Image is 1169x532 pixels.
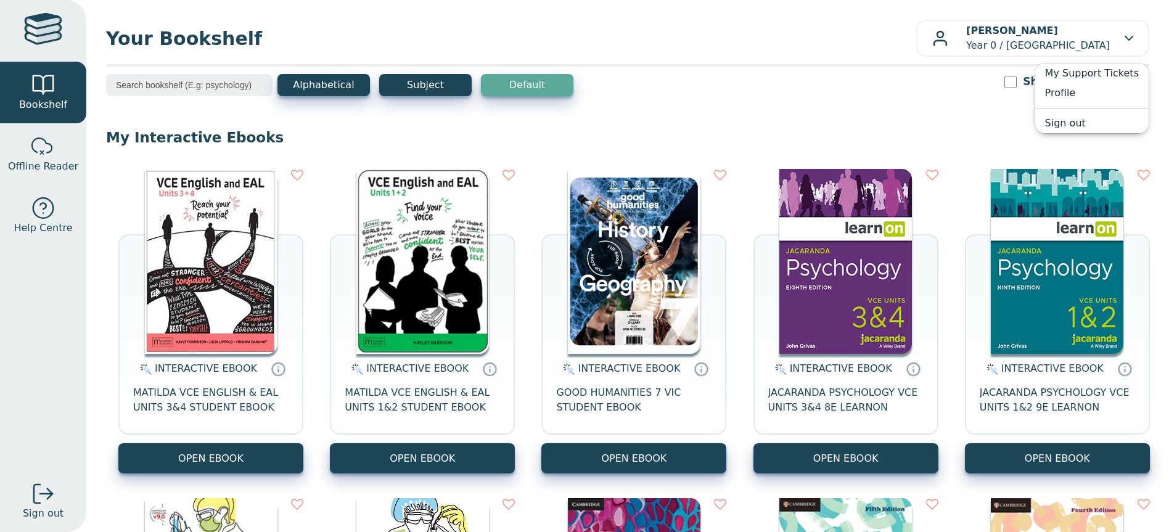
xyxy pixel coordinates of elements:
[559,362,575,377] img: interactive.svg
[133,385,289,415] span: MATILDA VCE ENGLISH & EAL UNITS 3&4 STUDENT EBOOK
[1035,83,1149,103] a: Profile
[916,20,1149,57] button: [PERSON_NAME]Year 0 / [GEOGRAPHIC_DATA]
[345,385,500,415] span: MATILDA VCE ENGLISH & EAL UNITS 1&2 STUDENT EBOOK
[379,74,472,96] button: Subject
[694,361,708,376] a: Interactive eBooks are accessed online via the publisher’s portal. They contain interactive resou...
[991,169,1123,354] img: 5dbb8fc4-eac2-4bdb-8cd5-a7394438c953.jpg
[106,25,916,52] span: Your Bookshelf
[556,385,712,415] span: GOOD HUMANITIES 7 VIC STUDENT EBOOK
[356,169,489,354] img: fa827ae5-b1be-4d8a-aefe-4f65f413543b.png
[983,362,998,377] img: interactive.svg
[482,361,497,376] a: Interactive eBooks are accessed online via the publisher’s portal. They contain interactive resou...
[966,23,1110,53] p: Year 0 / [GEOGRAPHIC_DATA]
[155,362,257,374] span: INTERACTIVE EBOOK
[541,443,726,473] button: OPEN EBOOK
[277,74,370,96] button: Alphabetical
[330,443,515,473] button: OPEN EBOOK
[906,361,921,376] a: Interactive eBooks are accessed online via the publisher’s portal. They contain interactive resou...
[779,169,912,354] img: 4bb61bf8-509a-4e9e-bd77-88deacee2c2e.jpg
[106,128,1149,147] p: My Interactive Ebooks
[965,443,1150,473] button: OPEN EBOOK
[753,443,938,473] button: OPEN EBOOK
[966,25,1058,36] b: [PERSON_NAME]
[14,221,72,235] span: Help Centre
[568,169,700,354] img: c71c2be2-8d91-e911-a97e-0272d098c78b.png
[1035,63,1149,134] ul: [PERSON_NAME]Year 0 / [GEOGRAPHIC_DATA]
[1023,74,1149,89] label: Show Expired Ebooks
[1035,63,1149,83] a: My Support Tickets
[980,385,1135,415] span: JACARANDA PSYCHOLOGY VCE UNITS 1&2 9E LEARNON
[771,362,787,377] img: interactive.svg
[366,362,469,374] span: INTERACTIVE EBOOK
[1117,361,1132,376] a: Interactive eBooks are accessed online via the publisher’s portal. They contain interactive resou...
[118,443,303,473] button: OPEN EBOOK
[481,74,573,96] button: Default
[136,362,152,377] img: interactive.svg
[1035,113,1149,133] a: Sign out
[790,362,892,374] span: INTERACTIVE EBOOK
[348,362,363,377] img: interactive.svg
[145,169,277,354] img: e640b99c-8375-4517-8bb4-be3159db8a5c.jpg
[271,361,285,376] a: Interactive eBooks are accessed online via the publisher’s portal. They contain interactive resou...
[768,385,924,415] span: JACARANDA PSYCHOLOGY VCE UNITS 3&4 8E LEARNON
[578,362,680,374] span: INTERACTIVE EBOOK
[8,159,78,174] span: Offline Reader
[1001,362,1104,374] span: INTERACTIVE EBOOK
[19,97,67,112] span: Bookshelf
[23,506,64,521] span: Sign out
[106,74,273,96] input: Search bookshelf (E.g: psychology)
